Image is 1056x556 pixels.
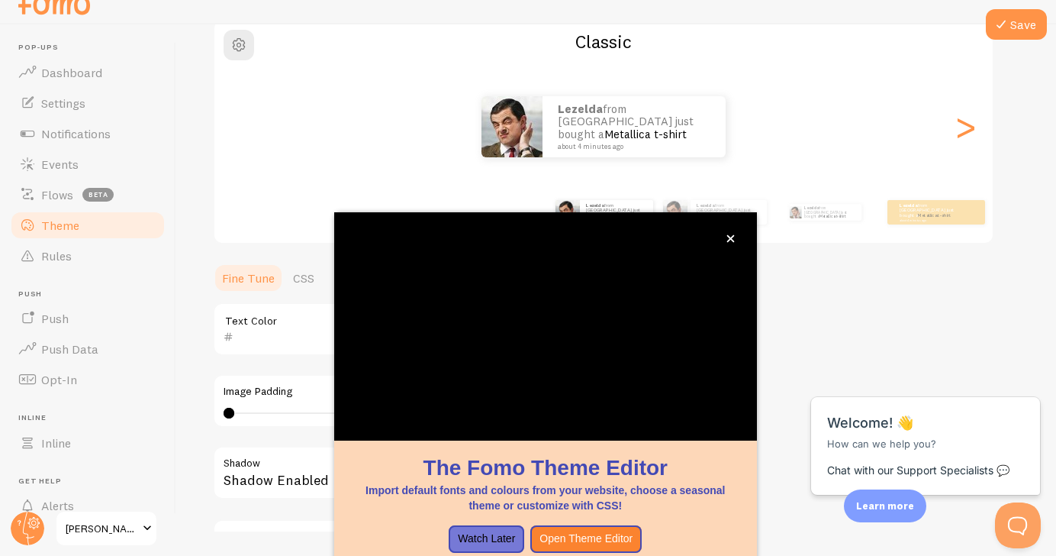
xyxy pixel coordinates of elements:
a: Push [9,303,166,334]
img: Fomo [789,206,801,218]
label: Image Padding [224,385,660,399]
img: Fomo [555,200,580,225]
button: close, [723,231,739,247]
h1: The Fomo Theme Editor [353,453,739,483]
span: Notifications [41,126,111,141]
a: Dashboard [9,57,166,88]
span: Dashboard [41,65,102,80]
p: Import default fonts and colours from your website, choose a seasonal theme or customize with CSS! [353,483,739,513]
button: Open Theme Editor [530,525,642,553]
a: Events [9,149,166,179]
span: Theme [41,218,79,233]
span: Flows [41,187,73,202]
button: Watch Later [449,525,524,553]
div: Learn more [844,490,926,522]
a: CSS [284,263,324,293]
small: about 4 minutes ago [900,218,959,221]
span: Push Data [41,341,98,357]
span: Push [18,289,166,299]
button: Save [986,9,1047,40]
img: Fomo [663,200,687,225]
span: Alerts [41,498,74,513]
span: Pop-ups [18,43,166,53]
a: Opt-In [9,364,166,395]
strong: Lezelda [697,202,715,208]
span: Opt-In [41,372,77,387]
iframe: Help Scout Beacon - Open [995,503,1041,548]
p: from [GEOGRAPHIC_DATA] just bought a [697,202,761,221]
span: beta [82,188,114,202]
span: Get Help [18,477,166,486]
a: Inline [9,428,166,458]
span: Settings [41,95,85,111]
div: Shadow Enabled [213,446,671,502]
a: Notifications [9,118,166,149]
p: Learn more [856,499,914,513]
p: from [GEOGRAPHIC_DATA] just bought a [804,204,855,221]
span: Push [41,311,69,326]
strong: Lezelda [804,205,819,210]
a: Theme [9,210,166,241]
span: Events [41,157,79,172]
a: [PERSON_NAME] Beauty [55,510,158,547]
strong: Lezelda [900,202,918,208]
span: Rules [41,248,72,263]
a: Metallica t-shirt [918,212,951,218]
span: [PERSON_NAME] Beauty [66,519,138,538]
div: Next slide [956,72,974,182]
a: Fine Tune [213,263,284,293]
p: from [GEOGRAPHIC_DATA] just bought a [900,202,961,221]
a: Settings [9,88,166,118]
h2: Classic [214,30,993,53]
span: Inline [41,435,71,451]
iframe: Help Scout Beacon - Messages and Notifications [803,359,1049,503]
strong: Lezelda [586,202,604,208]
span: Inline [18,413,166,423]
a: Metallica t-shirt [819,214,845,218]
a: Metallica t-shirt [604,127,687,141]
img: Fomo [481,96,542,157]
strong: Lezelda [558,102,603,116]
p: from [GEOGRAPHIC_DATA] just bought a [558,103,710,150]
a: Flows beta [9,179,166,210]
a: Alerts [9,490,166,521]
small: about 4 minutes ago [558,143,706,150]
p: from [GEOGRAPHIC_DATA] just bought a [586,202,647,221]
small: about 4 minutes ago [697,218,759,221]
a: Rules [9,241,166,271]
a: Push Data [9,334,166,364]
